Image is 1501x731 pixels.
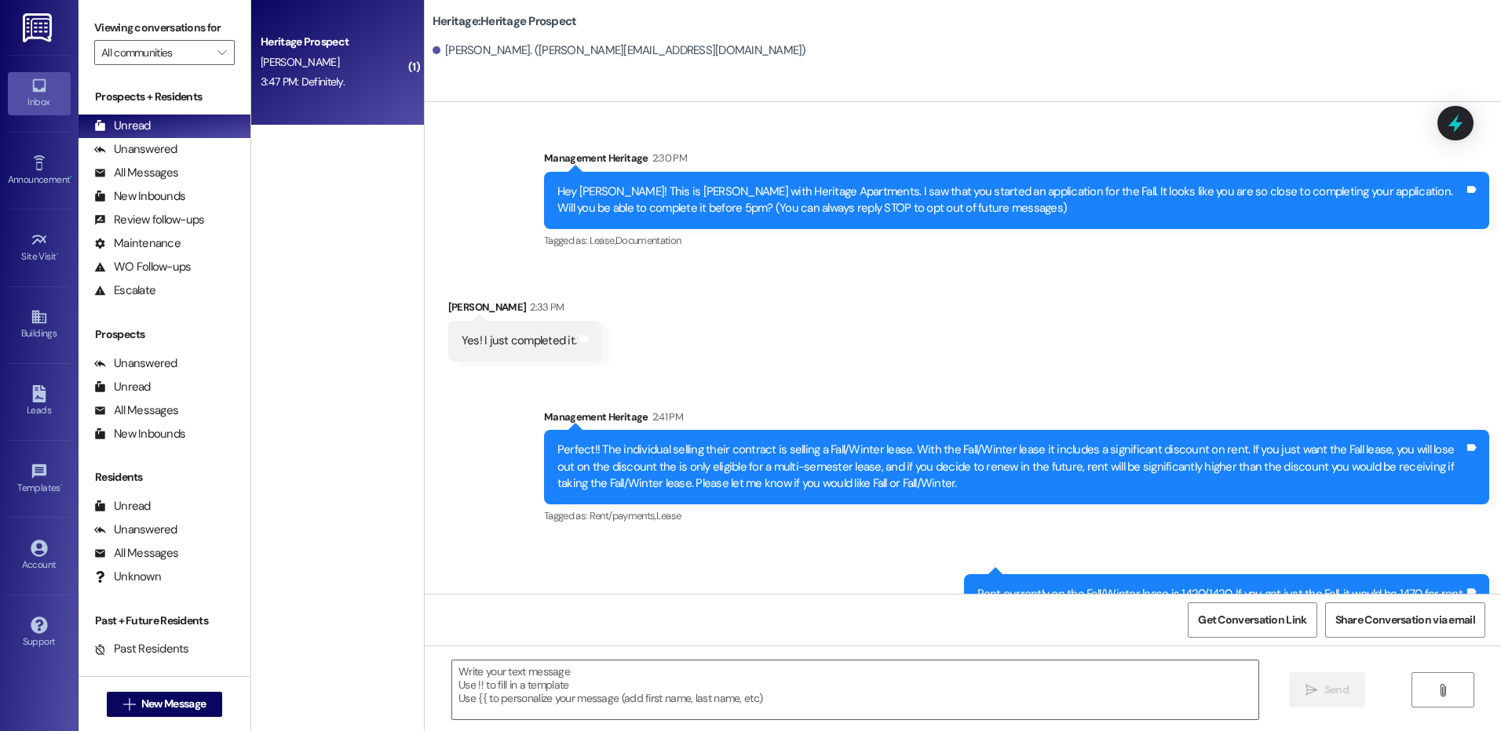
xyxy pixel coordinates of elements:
[656,509,681,522] span: Lease
[261,55,339,69] span: [PERSON_NAME]
[94,498,151,515] div: Unread
[590,509,656,522] span: Rent/payments ,
[8,380,71,423] a: Leads
[94,355,177,372] div: Unanswered
[94,664,200,681] div: Future Residents
[94,545,178,562] div: All Messages
[123,698,135,711] i: 
[544,409,1489,431] div: Management Heritage
[433,42,806,59] div: [PERSON_NAME]. ([PERSON_NAME][EMAIL_ADDRESS][DOMAIN_NAME])
[8,535,71,577] a: Account
[94,569,161,585] div: Unknown
[141,696,206,712] span: New Message
[57,249,59,260] span: •
[1324,682,1349,698] span: Send
[94,282,155,299] div: Escalate
[544,150,1489,172] div: Management Heritage
[1289,672,1365,707] button: Send
[8,72,71,115] a: Inbox
[94,165,178,181] div: All Messages
[94,141,177,158] div: Unanswered
[557,442,1464,492] div: Perfect!! The individual selling their contract is selling a Fall/Winter lease. With the Fall/Win...
[590,234,615,247] span: Lease ,
[79,89,250,105] div: Prospects + Residents
[1306,684,1317,696] i: 
[70,172,72,183] span: •
[261,75,345,89] div: 3:47 PM: Definitely.
[94,641,189,657] div: Past Residents
[8,458,71,500] a: Templates •
[261,34,406,50] div: Heritage Prospect
[217,46,226,59] i: 
[462,333,576,349] div: Yes! I just completed it.
[557,184,1464,217] div: Hey [PERSON_NAME]! This is [PERSON_NAME] with Heritage Apartments. I saw that you started an appl...
[79,613,250,629] div: Past + Future Residents
[544,229,1489,252] div: Tagged as:
[94,402,178,419] div: All Messages
[79,326,250,343] div: Prospects
[1437,684,1448,696] i: 
[1335,612,1475,628] span: Share Conversation via email
[648,150,687,166] div: 2:30 PM
[448,299,601,321] div: [PERSON_NAME]
[8,612,71,654] a: Support
[648,409,683,425] div: 2:41 PM
[94,379,151,395] div: Unread
[526,299,564,315] div: 2:33 PM
[1188,602,1317,638] button: Get Conversation Link
[977,586,1465,602] div: Rent currently on the Fall/Winter lease is 1420/1420. If you get just the Fall, it would be 1470 ...
[94,188,185,205] div: New Inbounds
[8,304,71,346] a: Buildings
[23,13,55,42] img: ResiDesk Logo
[94,235,181,252] div: Maintenance
[94,118,151,134] div: Unread
[60,480,63,491] span: •
[94,212,204,228] div: Review follow-ups
[94,426,185,442] div: New Inbounds
[101,40,210,65] input: All communities
[79,469,250,486] div: Residents
[107,692,223,717] button: New Message
[94,259,191,275] div: WO Follow-ups
[615,234,681,247] span: Documentation
[544,504,1489,527] div: Tagged as:
[94,522,177,538] div: Unanswered
[94,16,235,40] label: Viewing conversations for
[8,227,71,269] a: Site Visit •
[1198,612,1306,628] span: Get Conversation Link
[433,13,577,30] b: Heritage: Heritage Prospect
[1325,602,1485,638] button: Share Conversation via email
